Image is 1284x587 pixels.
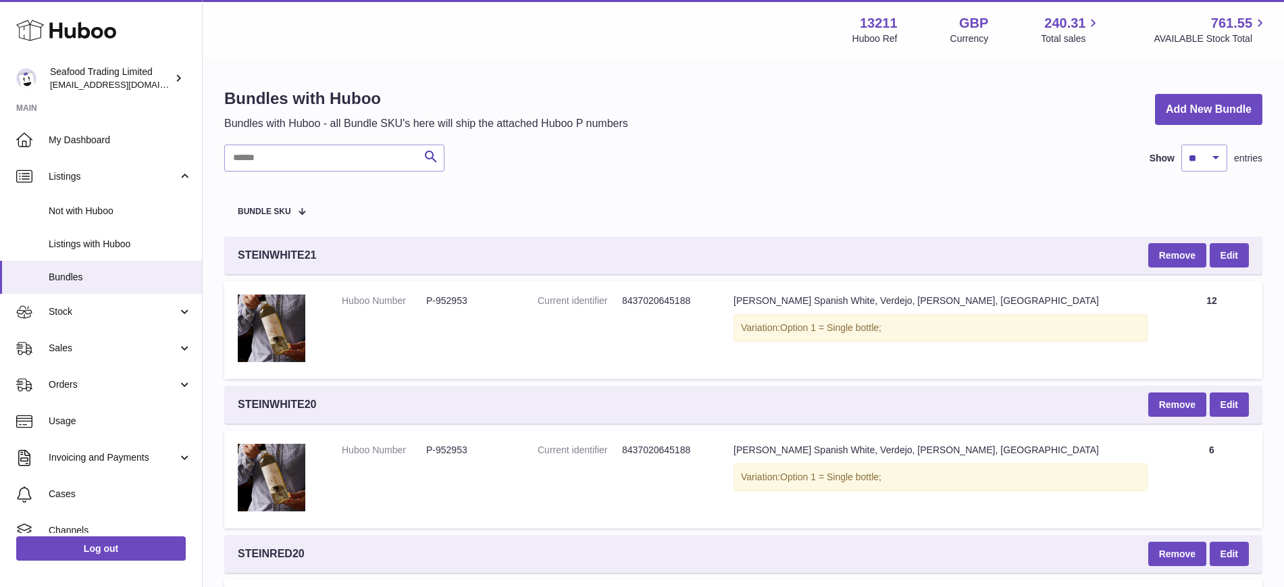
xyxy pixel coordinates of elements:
span: My Dashboard [49,134,192,147]
dt: Huboo Number [342,295,426,307]
a: Edit [1210,392,1249,417]
span: Invoicing and Payments [49,451,178,464]
span: Orders [49,378,178,391]
span: Bundle SKU [238,207,291,216]
span: STEINRED20 [238,546,305,561]
p: Bundles with Huboo - all Bundle SKU's here will ship the attached Huboo P numbers [224,116,628,131]
span: Not with Huboo [49,205,192,218]
img: Rick Stein's Spanish White, Verdejo, D.O Rueda, Spain [238,295,305,362]
span: Total sales [1041,32,1101,45]
td: 6 [1161,430,1262,528]
span: Usage [49,415,192,428]
button: Remove [1148,243,1206,267]
div: Seafood Trading Limited [50,66,172,91]
dt: Current identifier [538,444,622,457]
div: Variation: [734,314,1148,342]
span: Sales [49,342,178,355]
span: AVAILABLE Stock Total [1154,32,1268,45]
h1: Bundles with Huboo [224,88,628,109]
a: Edit [1210,542,1249,566]
span: STEINWHITE21 [238,248,316,263]
strong: 13211 [860,14,898,32]
span: entries [1234,152,1262,165]
dt: Huboo Number [342,444,426,457]
span: Stock [49,305,178,318]
div: [PERSON_NAME] Spanish White, Verdejo, [PERSON_NAME], [GEOGRAPHIC_DATA] [734,295,1148,307]
img: Rick Stein's Spanish White, Verdejo, D.O Rueda, Spain [238,444,305,511]
a: 761.55 AVAILABLE Stock Total [1154,14,1268,45]
img: internalAdmin-13211@internal.huboo.com [16,68,36,88]
button: Remove [1148,542,1206,566]
div: [PERSON_NAME] Spanish White, Verdejo, [PERSON_NAME], [GEOGRAPHIC_DATA] [734,444,1148,457]
span: Option 1 = Single bottle; [780,471,881,482]
dt: Current identifier [538,295,622,307]
span: Channels [49,524,192,537]
span: Bundles [49,271,192,284]
a: 240.31 Total sales [1041,14,1101,45]
dd: P-952953 [426,444,511,457]
div: Currency [950,32,989,45]
label: Show [1150,152,1175,165]
div: Huboo Ref [852,32,898,45]
dd: P-952953 [426,295,511,307]
span: [EMAIL_ADDRESS][DOMAIN_NAME] [50,79,199,90]
dd: 8437020645188 [622,444,707,457]
span: Cases [49,488,192,501]
span: STEINWHITE20 [238,397,316,412]
a: Add New Bundle [1155,94,1262,126]
span: 240.31 [1044,14,1085,32]
button: Remove [1148,392,1206,417]
span: Listings with Huboo [49,238,192,251]
span: Listings [49,170,178,183]
td: 12 [1161,281,1262,379]
a: Log out [16,536,186,561]
dd: 8437020645188 [622,295,707,307]
span: 761.55 [1211,14,1252,32]
a: Edit [1210,243,1249,267]
strong: GBP [959,14,988,32]
span: Option 1 = Single bottle; [780,322,881,333]
div: Variation: [734,463,1148,491]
